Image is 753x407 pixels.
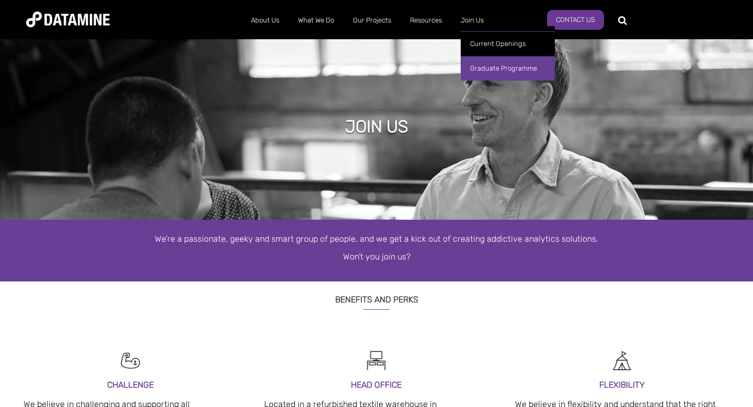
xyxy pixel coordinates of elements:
[289,7,344,34] a: What We Do
[515,378,729,392] h3: FLEXIBILITY
[401,7,451,34] a: Resources
[610,349,634,372] img: Recruitment
[461,56,555,81] a: Graduate Programme
[344,7,401,34] a: Our Projects
[26,12,110,27] img: Datamine
[78,281,675,310] h3: Benefits and Perks
[461,31,555,56] a: Current Openings
[547,10,604,30] a: Contact Us
[242,7,289,34] a: About Us
[451,7,493,34] a: Join Us
[24,378,238,392] h3: CHALLENGE
[119,349,142,372] img: Recruitment
[264,378,489,392] h3: HEAD OFFICE
[364,349,388,372] img: Recruitment
[345,115,408,138] h1: Join Us
[78,233,675,245] p: We’re a passionate, geeky and smart group of people, and we get a kick out of creating addictive ...
[78,251,675,263] p: Won’t you join us?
